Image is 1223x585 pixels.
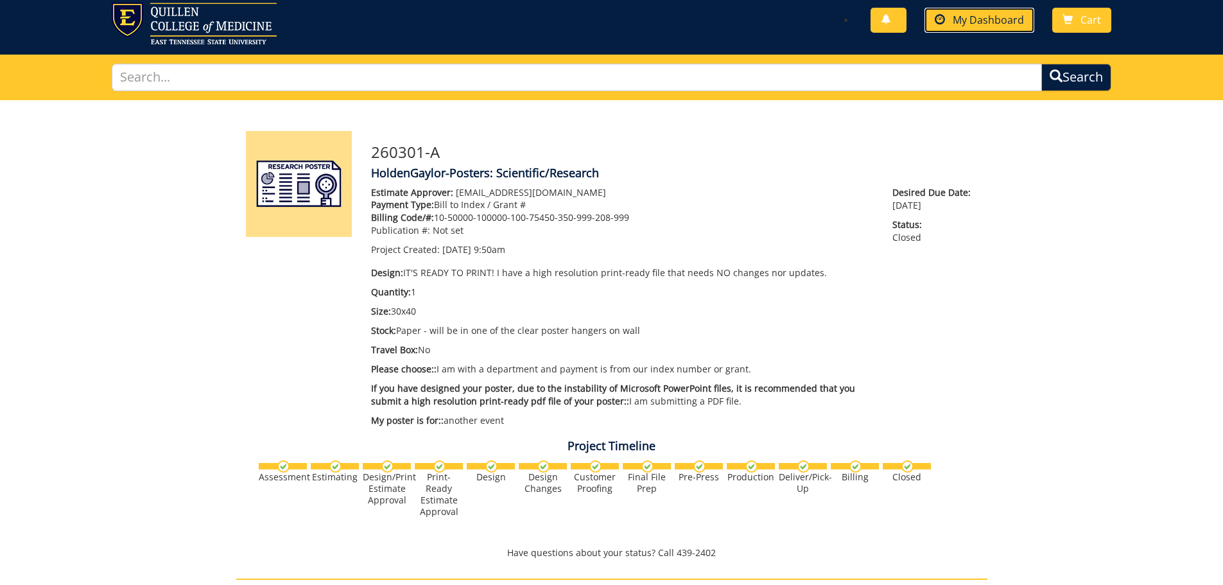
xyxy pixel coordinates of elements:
div: Design [467,471,515,483]
p: I am with a department and payment is from our index number or grant. [371,363,874,376]
span: Estimate Approver: [371,186,453,198]
h3: 260301-A [371,144,978,161]
span: My Dashboard [953,13,1024,27]
span: [DATE] 9:50am [442,243,505,256]
div: Pre-Press [675,471,723,483]
img: checkmark [849,460,862,473]
div: Design/Print Estimate Approval [363,471,411,506]
div: Deliver/Pick-Up [779,471,827,494]
img: checkmark [641,460,654,473]
div: Design Changes [519,471,567,494]
img: checkmark [537,460,550,473]
span: Desired Due Date: [892,186,977,199]
span: Cart [1080,13,1101,27]
span: Quantity: [371,286,411,298]
span: If you have designed your poster, due to the instability of Microsoft PowerPoint files, it is rec... [371,382,855,407]
span: Travel Box: [371,344,418,356]
span: Publication #: [371,224,430,236]
p: I am submitting a PDF file. [371,382,874,408]
p: [DATE] [892,186,977,212]
p: 30x40 [371,305,874,318]
span: Not set [433,224,464,236]
h4: HoldenGaylor-Posters: Scientific/Research [371,167,978,180]
img: checkmark [277,460,290,473]
p: No [371,344,874,356]
p: Paper - will be in one of the clear poster hangers on wall [371,324,874,337]
img: checkmark [329,460,342,473]
img: checkmark [589,460,602,473]
span: Stock: [371,324,396,336]
a: My Dashboard [924,8,1034,33]
div: Estimating [311,471,359,483]
span: Size: [371,305,391,317]
div: Final File Prep [623,471,671,494]
div: Closed [883,471,931,483]
img: checkmark [381,460,394,473]
span: Billing Code/#: [371,211,434,223]
p: [EMAIL_ADDRESS][DOMAIN_NAME] [371,186,874,199]
span: Please choose:: [371,363,437,375]
img: ETSU logo [112,3,277,44]
div: Print-Ready Estimate Approval [415,471,463,518]
p: another event [371,414,874,427]
input: Search... [112,64,1043,91]
img: checkmark [693,460,706,473]
a: Cart [1052,8,1111,33]
img: checkmark [485,460,498,473]
span: Project Created: [371,243,440,256]
span: Payment Type: [371,198,434,211]
span: My poster is for:: [371,414,444,426]
p: IT'S READY TO PRINT! I have a high resolution print-ready file that needs NO changes nor updates. [371,266,874,279]
div: Assessment [259,471,307,483]
button: Search [1041,64,1111,91]
img: checkmark [745,460,758,473]
span: Design: [371,266,403,279]
p: Closed [892,218,977,244]
img: Product featured image [246,131,352,237]
h4: Project Timeline [236,440,987,453]
div: Billing [831,471,879,483]
span: Status: [892,218,977,231]
p: Have questions about your status? Call 439-2402 [236,546,987,559]
div: Production [727,471,775,483]
p: 1 [371,286,874,299]
img: checkmark [433,460,446,473]
img: checkmark [901,460,914,473]
p: 10-50000-100000-100-75450-350-999-208-999 [371,211,874,224]
div: Customer Proofing [571,471,619,494]
img: checkmark [797,460,810,473]
p: Bill to Index / Grant # [371,198,874,211]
